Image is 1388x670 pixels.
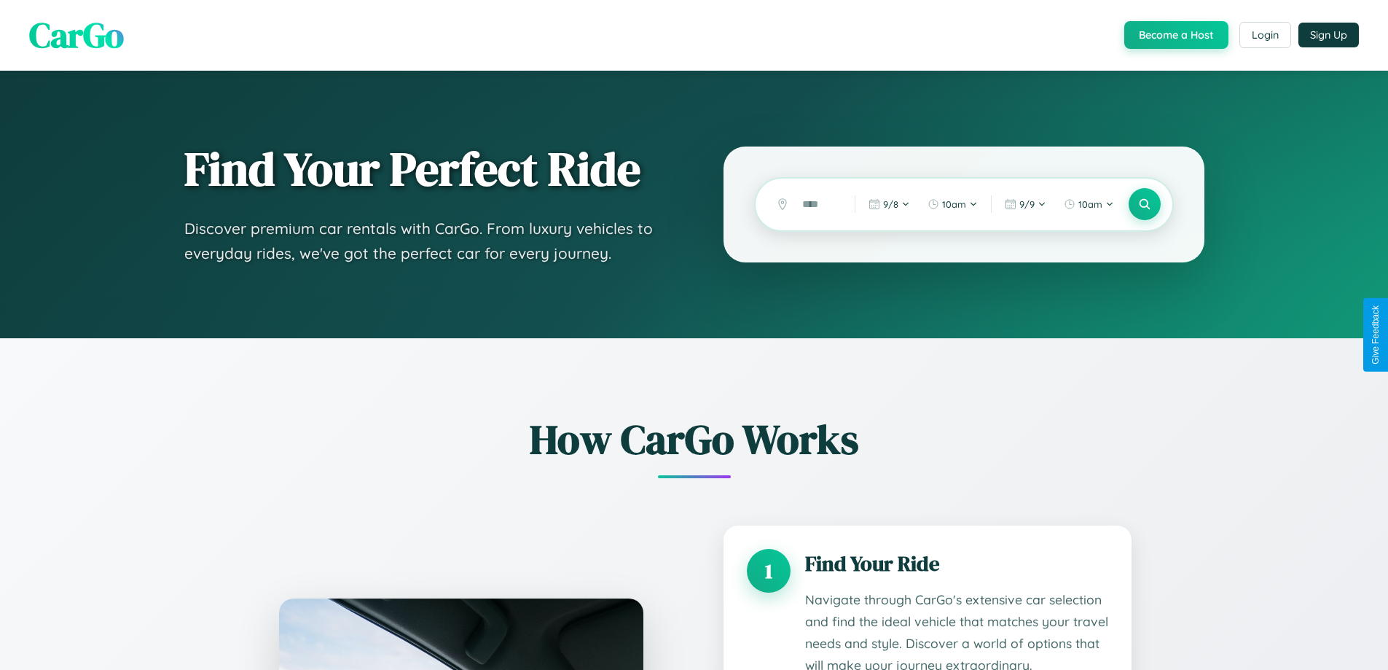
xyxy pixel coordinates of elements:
h2: How CarGo Works [257,411,1132,467]
span: CarGo [29,11,124,59]
div: 1 [747,549,791,593]
button: 10am [920,192,985,216]
span: 10am [1078,198,1102,210]
button: Become a Host [1124,21,1228,49]
button: 9/8 [861,192,917,216]
h3: Find Your Ride [805,549,1108,578]
h1: Find Your Perfect Ride [184,144,665,195]
span: 9 / 8 [883,198,898,210]
span: 9 / 9 [1019,198,1035,210]
p: Discover premium car rentals with CarGo. From luxury vehicles to everyday rides, we've got the pe... [184,217,665,265]
button: 9/9 [997,192,1054,216]
button: Sign Up [1298,23,1359,47]
button: 10am [1056,192,1121,216]
button: Login [1239,22,1291,48]
span: 10am [942,198,966,210]
div: Give Feedback [1371,305,1381,365]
